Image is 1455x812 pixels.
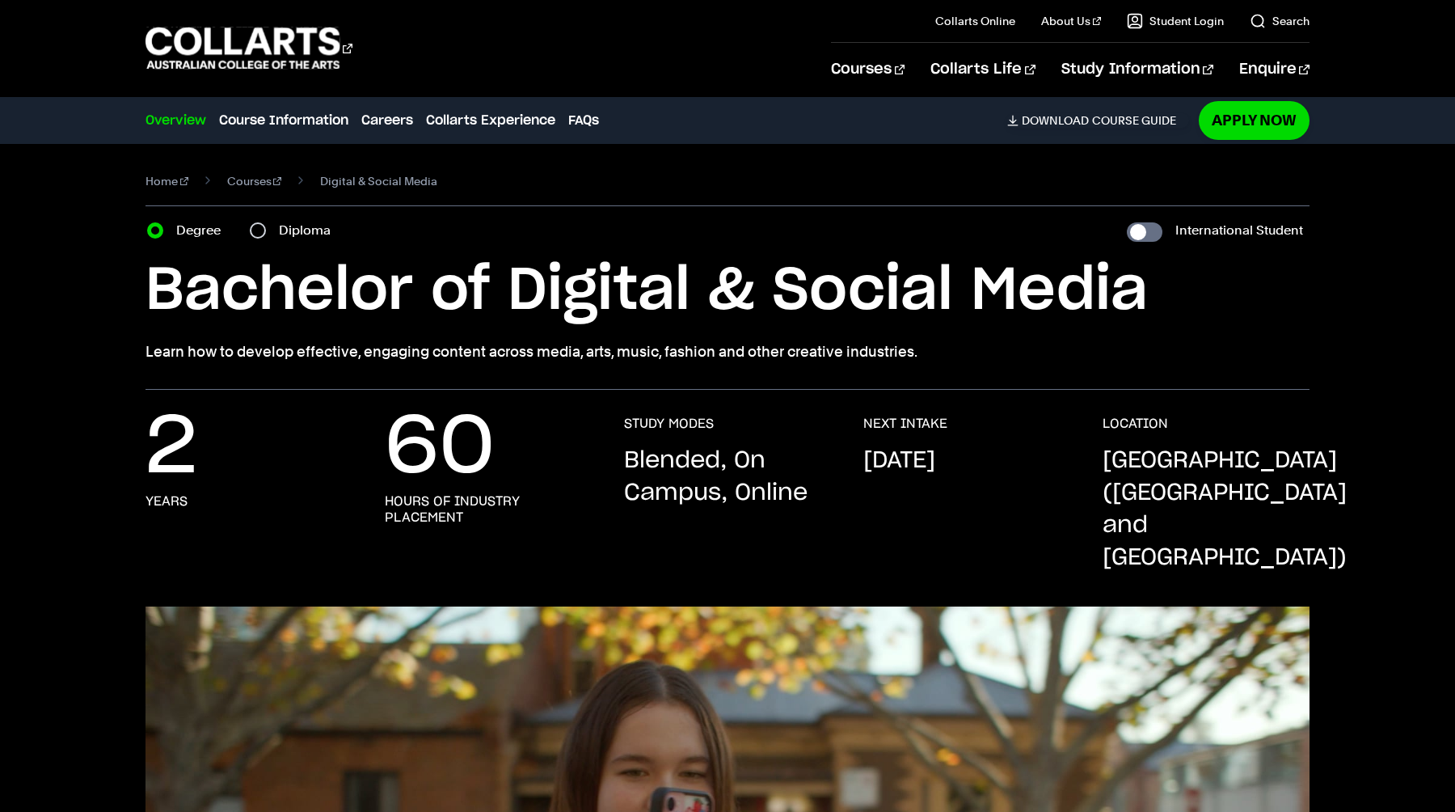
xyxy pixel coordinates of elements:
[176,219,230,242] label: Degree
[831,43,905,96] a: Courses
[1175,219,1303,242] label: International Student
[1103,445,1347,574] p: [GEOGRAPHIC_DATA] ([GEOGRAPHIC_DATA] and [GEOGRAPHIC_DATA])
[145,170,188,192] a: Home
[624,416,714,432] h3: STUDY MODES
[1239,43,1309,96] a: Enquire
[1041,13,1101,29] a: About Us
[426,111,555,130] a: Collarts Experience
[227,170,282,192] a: Courses
[1127,13,1224,29] a: Student Login
[568,111,599,130] a: FAQs
[1007,113,1189,128] a: DownloadCourse Guide
[1199,101,1309,139] a: Apply Now
[145,340,1309,363] p: Learn how to develop effective, engaging content across media, arts, music, fashion and other cre...
[863,445,935,477] p: [DATE]
[1022,113,1089,128] span: Download
[1061,43,1213,96] a: Study Information
[145,25,352,71] div: Go to homepage
[935,13,1015,29] a: Collarts Online
[930,43,1035,96] a: Collarts Life
[279,219,340,242] label: Diploma
[863,416,947,432] h3: NEXT INTAKE
[219,111,348,130] a: Course Information
[361,111,413,130] a: Careers
[145,111,206,130] a: Overview
[1250,13,1309,29] a: Search
[320,170,437,192] span: Digital & Social Media
[145,493,188,510] h3: years
[145,416,197,480] p: 2
[385,416,495,480] p: 60
[1103,416,1168,432] h3: LOCATION
[385,493,592,526] h3: hours of industry placement
[624,445,831,510] p: Blended, On Campus, Online
[145,255,1309,328] h1: Bachelor of Digital & Social Media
